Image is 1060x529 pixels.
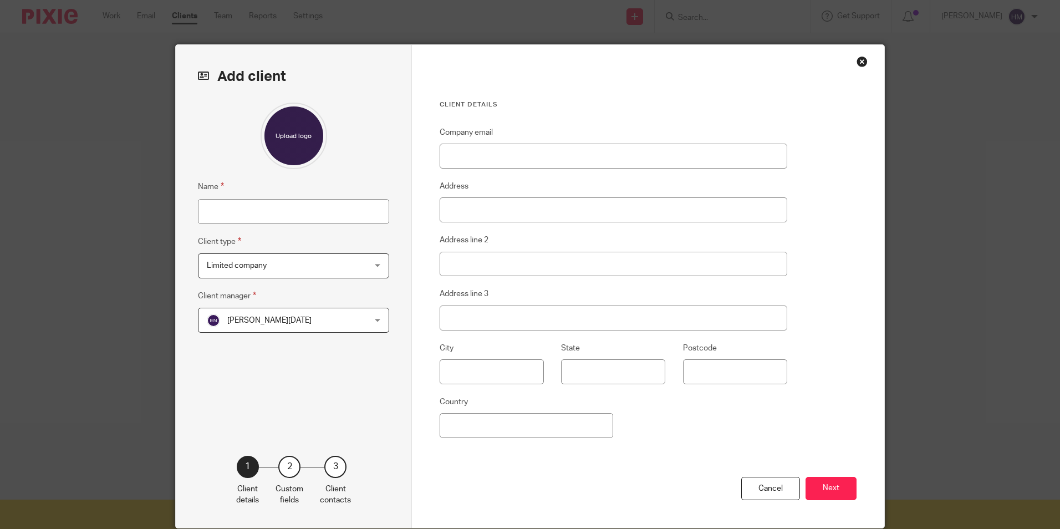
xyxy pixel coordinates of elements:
label: Name [198,180,224,193]
label: Address [440,181,468,192]
img: svg%3E [207,314,220,327]
button: Next [806,477,857,501]
h2: Add client [198,67,389,86]
div: Cancel [741,477,800,501]
div: 3 [324,456,346,478]
p: Client contacts [320,484,351,506]
label: Company email [440,127,493,138]
label: Country [440,396,468,408]
label: Client manager [198,289,256,302]
div: Close this dialog window [857,56,868,67]
div: 1 [237,456,259,478]
div: 2 [278,456,300,478]
span: Limited company [207,262,267,269]
label: Address line 3 [440,288,488,299]
p: Custom fields [276,484,303,506]
label: Postcode [683,343,717,354]
label: State [561,343,580,354]
h3: Client details [440,100,787,109]
label: Address line 2 [440,235,488,246]
label: City [440,343,453,354]
label: Client type [198,235,241,248]
p: Client details [236,484,259,506]
span: [PERSON_NAME][DATE] [227,317,312,324]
